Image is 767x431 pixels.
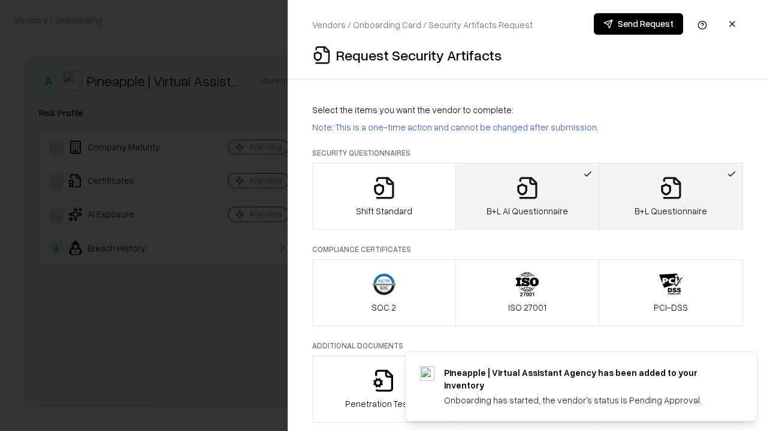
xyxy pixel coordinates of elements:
p: Vendors / Onboarding Card / Security Artifacts Request [312,19,533,31]
p: Security Questionnaires [312,148,743,158]
div: Pineapple | Virtual Assistant Agency has been added to your inventory [444,366,728,391]
button: B+L AI Questionnaire [455,163,600,230]
button: Penetration Testing [312,356,456,423]
button: Shift Standard [312,163,456,230]
p: Compliance Certificates [312,244,743,254]
button: Send Request [594,13,683,35]
p: B+L Questionnaire [635,205,707,217]
p: SOC 2 [372,301,396,314]
button: SOC 2 [312,259,456,326]
img: trypineapple.com [420,366,434,381]
p: Select the items you want the vendor to complete: [312,104,743,116]
p: Request Security Artifacts [336,45,502,65]
button: B+L Questionnaire [599,163,743,230]
div: Onboarding has started, the vendor's status is Pending Approval. [444,394,728,406]
p: Note: This is a one-time action and cannot be changed after submission. [312,121,743,133]
p: B+L AI Questionnaire [487,205,568,217]
p: Additional Documents [312,341,743,351]
p: Shift Standard [356,205,412,217]
button: ISO 27001 [455,259,600,326]
p: Penetration Testing [345,397,422,410]
p: ISO 27001 [508,301,546,314]
button: PCI-DSS [599,259,743,326]
p: PCI-DSS [654,301,688,314]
